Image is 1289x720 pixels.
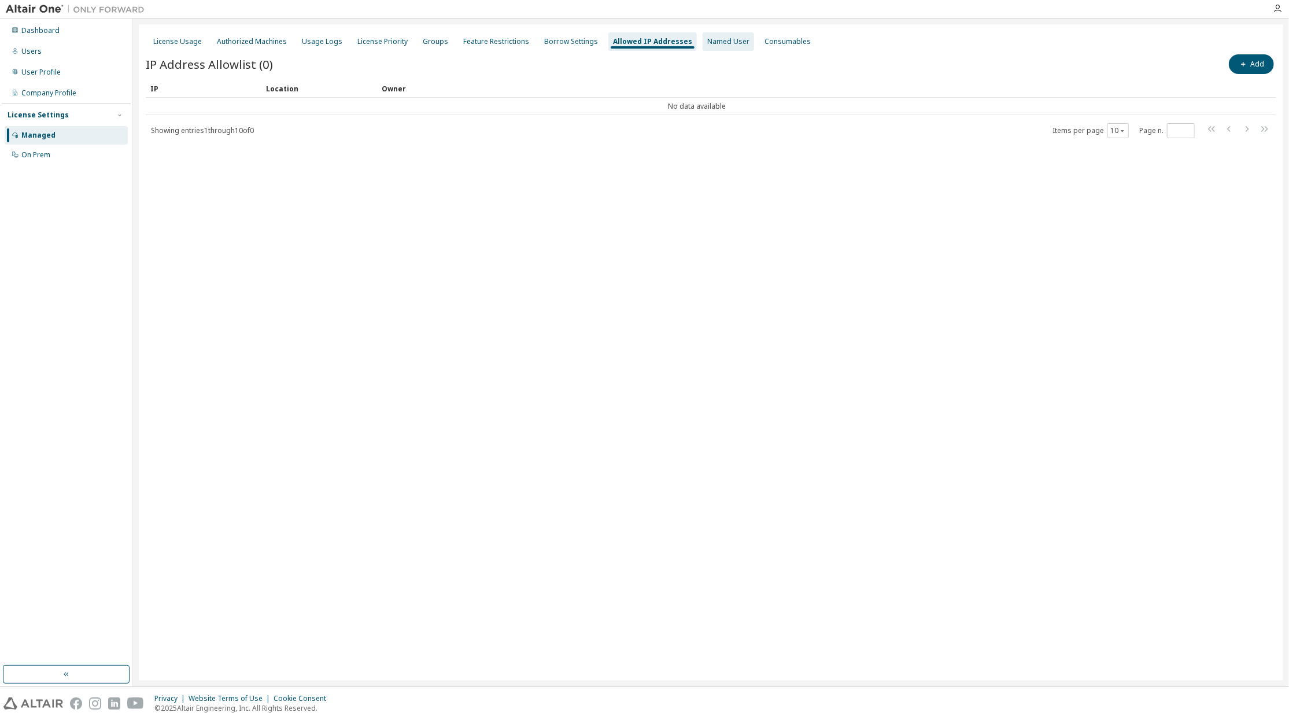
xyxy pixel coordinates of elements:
img: Altair One [6,3,150,15]
div: Privacy [154,694,189,703]
div: On Prem [21,150,50,160]
div: Allowed IP Addresses [613,37,692,46]
div: Dashboard [21,26,60,35]
img: facebook.svg [70,697,82,710]
div: Owner [382,79,1244,98]
span: Showing entries 1 through 10 of 0 [151,125,254,135]
span: Page n. [1139,123,1195,138]
div: IP [150,79,257,98]
div: Website Terms of Use [189,694,274,703]
div: Borrow Settings [544,37,598,46]
button: Add [1229,54,1274,74]
div: User Profile [21,68,61,77]
img: youtube.svg [127,697,144,710]
td: No data available [146,98,1249,115]
div: Groups [423,37,448,46]
div: Named User [707,37,749,46]
button: 10 [1110,126,1126,135]
img: instagram.svg [89,697,101,710]
span: IP Address Allowlist (0) [146,56,273,72]
div: Feature Restrictions [463,37,529,46]
div: Managed [21,131,56,140]
img: altair_logo.svg [3,697,63,710]
div: Cookie Consent [274,694,333,703]
div: Company Profile [21,88,76,98]
div: Usage Logs [302,37,342,46]
p: © 2025 Altair Engineering, Inc. All Rights Reserved. [154,703,333,713]
div: Authorized Machines [217,37,287,46]
div: License Priority [357,37,408,46]
div: Location [266,79,372,98]
div: Users [21,47,42,56]
div: Consumables [764,37,811,46]
div: License Settings [8,110,69,120]
div: License Usage [153,37,202,46]
img: linkedin.svg [108,697,120,710]
span: Items per page [1052,123,1129,138]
